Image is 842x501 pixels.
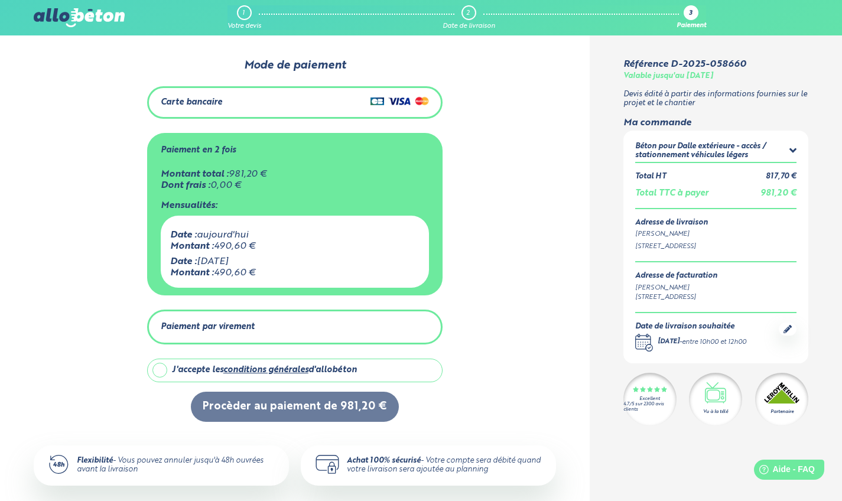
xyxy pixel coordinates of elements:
[677,22,706,30] div: Paiement
[77,457,275,474] div: - Vous pouvez annuler jusqu'à 48h ouvrées avant la livraison
[623,118,809,128] div: Ma commande
[138,59,451,72] div: Mode de paiement
[347,457,421,464] strong: Achat 100% sécurisé
[635,292,717,302] div: [STREET_ADDRESS]
[161,201,217,210] span: Mensualités:
[443,5,495,30] a: 2 Date de livraison
[658,337,746,347] div: -
[161,170,229,179] span: Montant total :
[77,457,113,464] strong: Flexibilité
[635,242,797,252] div: [STREET_ADDRESS]
[703,408,728,415] div: Vu à la télé
[623,90,809,108] p: Devis édité à partir des informations fournies sur le projet et le chantier
[170,257,197,266] span: Date :
[760,189,797,197] span: 981,20 €
[242,9,245,17] div: 1
[170,256,420,267] div: [DATE]
[172,365,357,375] div: J'accepte les d'allobéton
[443,22,495,30] div: Date de livraison
[170,230,420,240] div: aujourd'hui
[170,268,214,278] span: Montant :
[689,10,693,18] div: 3
[658,337,680,347] div: [DATE]
[370,94,429,108] img: Cartes de crédit
[347,457,542,474] div: - Votre compte sera débité quand votre livraison sera ajoutée au planning
[623,402,677,412] div: 4.7/5 sur 2300 avis clients
[170,268,420,278] div: 490,60 €
[161,169,429,180] div: 981,20 €
[227,22,261,30] div: Votre devis
[170,242,214,251] span: Montant :
[466,9,470,17] div: 2
[635,323,746,331] div: Date de livraison souhaitée
[170,241,420,252] div: 490,60 €
[161,145,236,155] div: Paiement en 2 fois
[635,173,666,181] div: Total HT
[635,283,717,293] div: [PERSON_NAME]
[635,142,789,160] div: Béton pour Dalle extérieure - accès / stationnement véhicules légers
[161,180,429,191] div: 0,00 €
[191,392,399,422] button: Procèder au paiement de 981,20 €
[635,272,717,281] div: Adresse de facturation
[635,142,797,162] summary: Béton pour Dalle extérieure - accès / stationnement véhicules légers
[161,181,210,190] span: Dont frais :
[639,396,660,402] div: Excellent
[34,8,125,27] img: allobéton
[635,188,708,199] div: Total TTC à payer
[737,455,829,488] iframe: Help widget launcher
[766,173,797,181] div: 817,70 €
[635,229,797,239] div: [PERSON_NAME]
[170,230,197,240] span: Date :
[771,408,794,415] div: Partenaire
[635,219,797,227] div: Adresse de livraison
[682,337,746,347] div: entre 10h00 et 12h00
[227,5,261,30] a: 1 Votre devis
[677,5,706,30] a: 3 Paiement
[223,366,308,374] a: conditions générales
[623,59,746,70] div: Référence D-2025-058660
[623,72,713,81] div: Valable jusqu'au [DATE]
[161,97,222,108] div: Carte bancaire
[161,322,255,332] div: Paiement par virement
